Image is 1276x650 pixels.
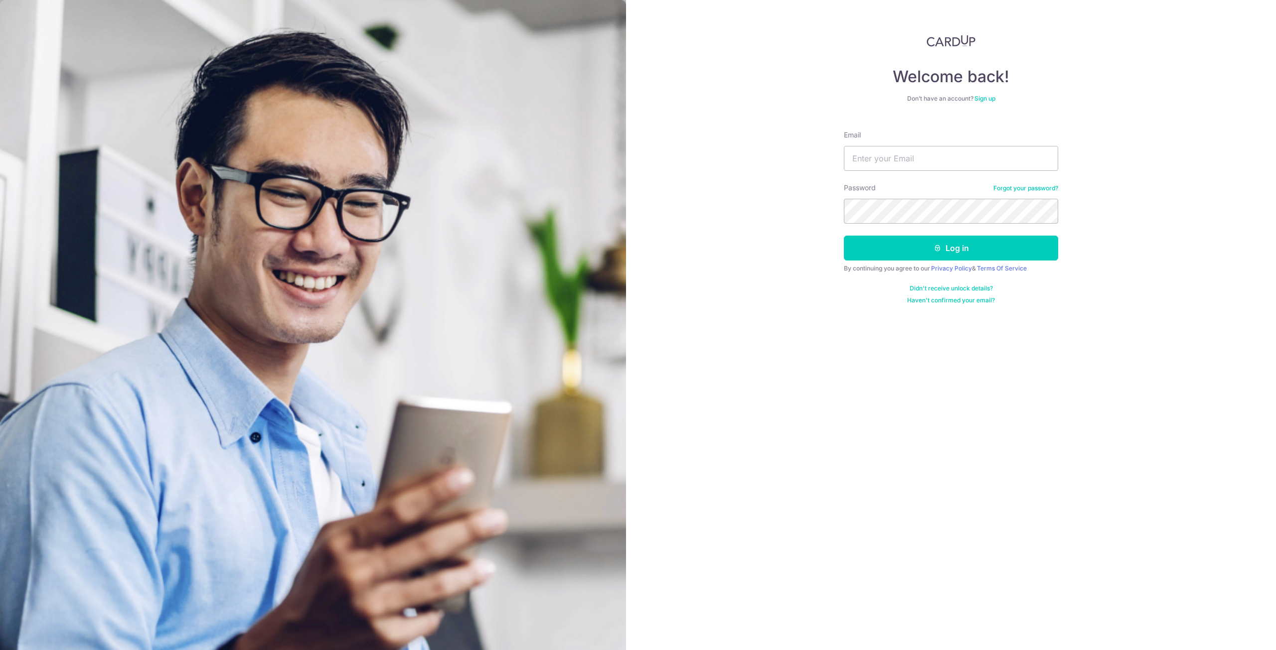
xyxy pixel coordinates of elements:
a: Terms Of Service [977,264,1027,272]
input: Enter your Email [844,146,1058,171]
div: Don’t have an account? [844,95,1058,103]
img: CardUp Logo [927,35,975,47]
h4: Welcome back! [844,67,1058,87]
a: Didn't receive unlock details? [910,284,993,292]
a: Privacy Policy [931,264,972,272]
label: Password [844,183,876,193]
button: Log in [844,236,1058,260]
a: Forgot your password? [993,184,1058,192]
a: Haven't confirmed your email? [907,296,995,304]
label: Email [844,130,861,140]
div: By continuing you agree to our & [844,264,1058,272]
a: Sign up [974,95,995,102]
